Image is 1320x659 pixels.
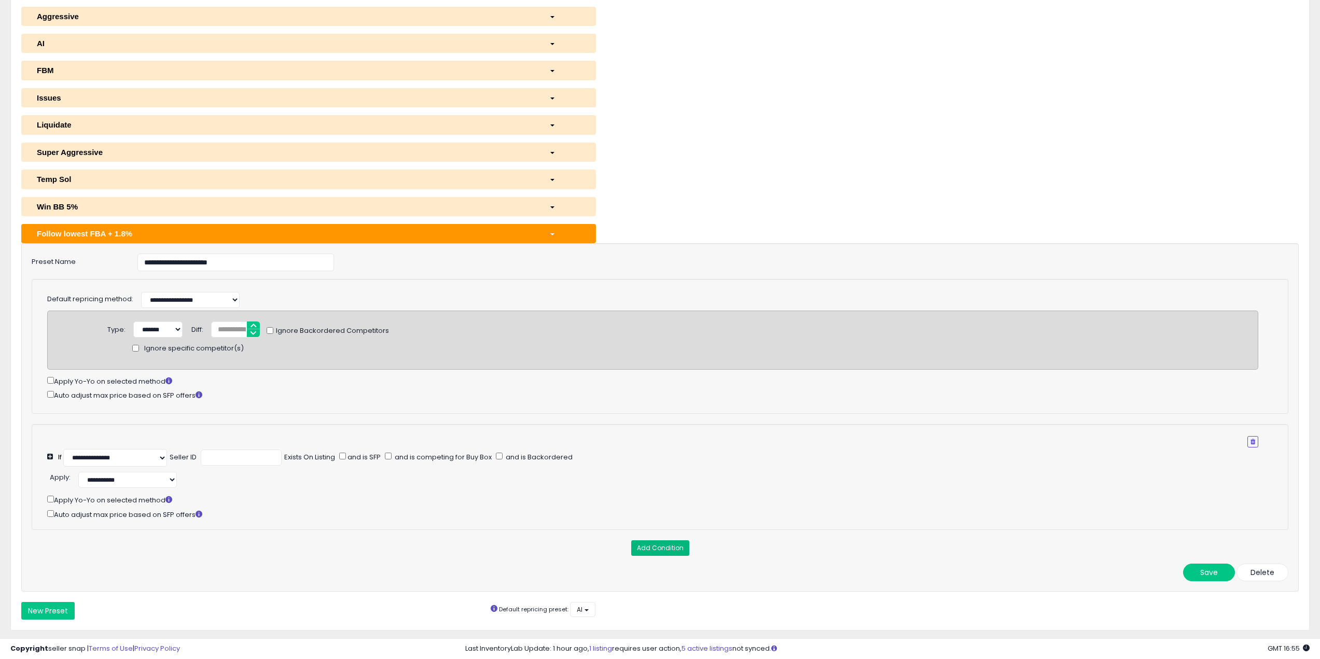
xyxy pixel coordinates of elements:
[10,644,180,654] div: seller snap | |
[682,643,732,653] a: 5 active listings
[191,321,203,335] div: Diff:
[47,375,1258,387] div: Apply Yo-Yo on selected method
[29,201,541,212] div: Win BB 5%
[21,170,596,189] button: Temp Sol
[1236,564,1288,581] button: Delete
[21,602,75,620] button: New Preset
[24,254,130,267] label: Preset Name
[144,344,244,354] span: Ignore specific competitor(s)
[589,643,612,653] a: 1 listing
[47,389,1258,401] div: Auto adjust max price based on SFP offers
[21,7,596,26] button: Aggressive
[107,321,126,335] div: Type:
[499,605,568,613] small: Default repricing preset:
[21,224,596,243] button: Follow lowest FBA + 1.8%
[10,643,48,653] strong: Copyright
[284,453,335,462] div: Exists On Listing
[29,119,541,130] div: Liquidate
[21,197,596,216] button: Win BB 5%
[273,326,389,336] span: Ignore Backordered Competitors
[29,38,541,49] div: AI
[346,452,381,462] span: and is SFP
[21,115,596,134] button: Liquidate
[577,605,582,614] span: AI
[393,452,492,462] span: and is competing for Buy Box
[29,147,541,158] div: Super Aggressive
[21,143,596,162] button: Super Aggressive
[21,61,596,80] button: FBM
[29,228,541,239] div: Follow lowest FBA + 1.8%
[465,644,1310,654] div: Last InventoryLab Update: 1 hour ago, requires user action, not synced.
[504,452,573,462] span: and is Backordered
[771,645,777,652] i: Click here to read more about un-synced listings.
[1250,439,1255,445] i: Remove Condition
[47,508,1283,520] div: Auto adjust max price based on SFP offers
[21,34,596,53] button: AI
[1183,564,1235,581] button: Save
[21,88,596,107] button: Issues
[29,174,541,185] div: Temp Sol
[631,540,689,556] button: Add Condition
[50,469,71,483] div: :
[29,92,541,103] div: Issues
[47,494,1283,506] div: Apply Yo-Yo on selected method
[134,643,180,653] a: Privacy Policy
[1268,643,1310,653] span: 2025-10-11 16:55 GMT
[50,472,69,482] span: Apply
[170,453,197,462] div: Seller ID
[89,643,133,653] a: Terms of Use
[29,11,541,22] div: Aggressive
[570,602,595,617] button: AI
[47,295,133,304] label: Default repricing method:
[29,65,541,76] div: FBM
